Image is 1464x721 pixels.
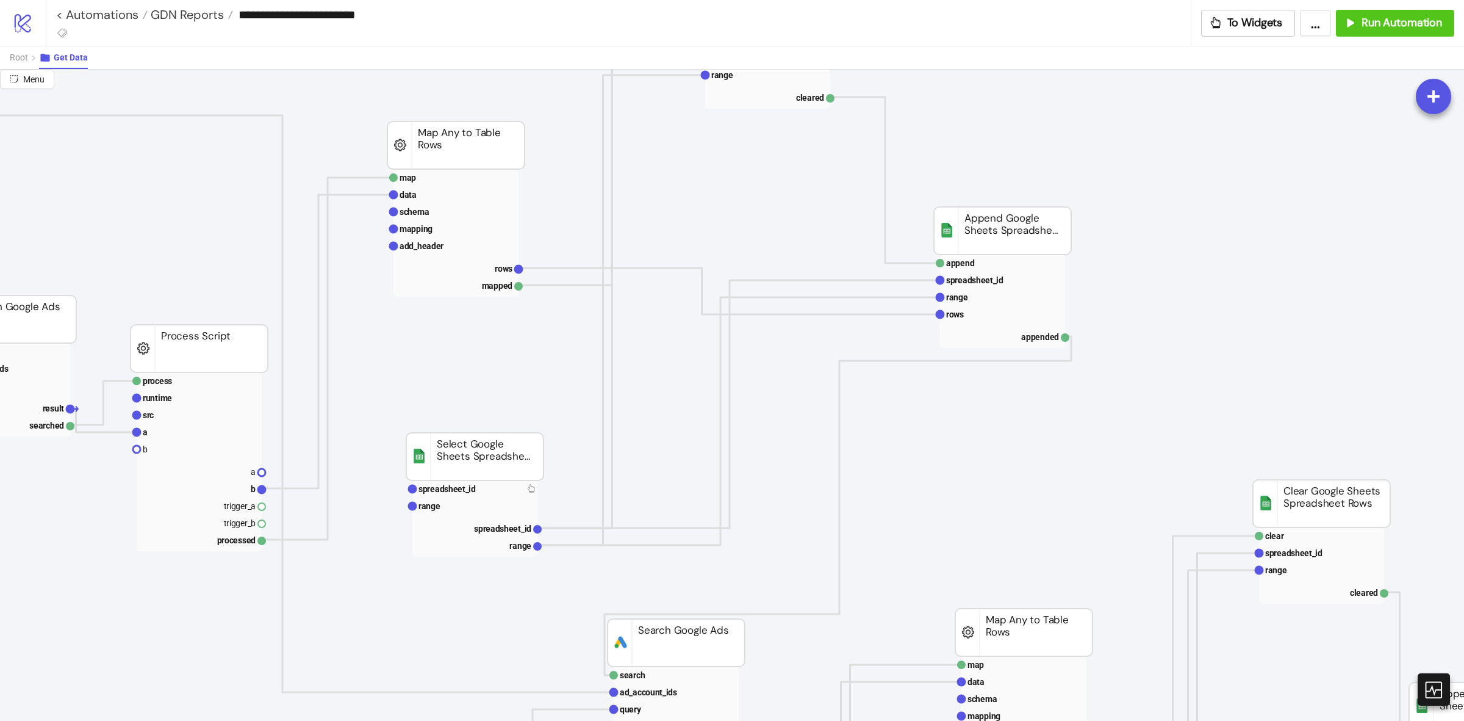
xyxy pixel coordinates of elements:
text: clear [1265,531,1284,541]
span: Menu [23,74,45,84]
text: search [620,670,645,680]
button: Root [10,46,39,69]
text: mapping [967,711,1000,721]
text: schema [400,207,429,217]
text: range [418,501,440,511]
text: map [967,660,984,670]
a: GDN Reports [148,9,233,21]
text: rows [946,310,964,319]
text: query [620,705,642,714]
text: a [143,427,148,437]
text: b [143,444,148,454]
button: Run Automation [1336,10,1454,37]
text: b [251,484,256,494]
button: Get Data [39,46,88,69]
text: range [509,541,531,551]
text: spreadsheet_id [946,275,1003,285]
span: Get Data [54,53,88,62]
span: Root [10,53,28,62]
span: To Widgets [1227,16,1283,30]
text: spreadsheet_id [1265,548,1322,558]
text: data [967,677,985,687]
text: schema [967,694,997,704]
text: mapping [400,224,432,234]
text: runtime [143,393,172,403]
text: src [143,410,154,420]
text: result [43,404,65,413]
text: process [143,376,172,386]
text: map [400,173,416,183]
text: range [946,292,968,302]
text: append [946,258,975,268]
text: data [400,190,417,200]
span: Run Automation [1362,16,1442,30]
text: rows [495,264,512,274]
text: range [711,70,733,80]
text: add_header [400,241,443,251]
span: GDN Reports [148,7,224,23]
button: ... [1300,10,1331,37]
text: ad_account_ids [620,687,677,697]
button: To Widgets [1201,10,1296,37]
text: spreadsheet_id [474,524,531,534]
text: a [251,467,256,477]
span: radius-bottomright [10,74,18,83]
text: range [1265,565,1287,575]
a: < Automations [56,9,148,21]
text: spreadsheet_id [418,484,476,494]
